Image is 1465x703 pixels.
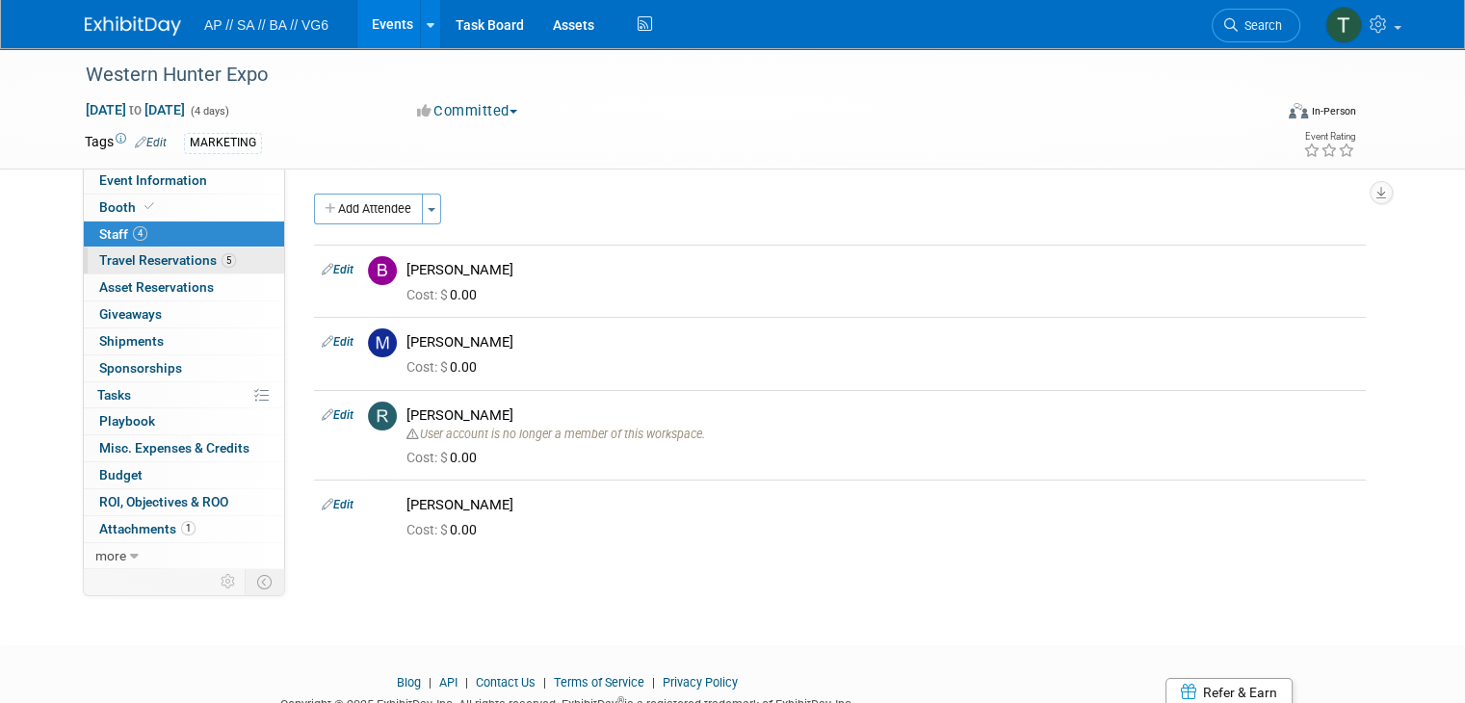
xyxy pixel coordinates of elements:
a: Playbook [84,408,284,434]
a: Booth [84,195,284,221]
img: Format-Inperson.png [1289,103,1308,118]
a: Staff4 [84,221,284,247]
td: Tags [85,132,167,154]
div: Event Rating [1303,132,1355,142]
span: Sponsorships [99,360,182,376]
a: Edit [322,408,353,422]
a: Giveaways [84,301,284,327]
a: Edit [135,136,167,149]
a: Event Information [84,168,284,194]
span: | [460,675,473,690]
a: Asset Reservations [84,274,284,300]
a: Budget [84,462,284,488]
img: Tina McGinty [1325,7,1362,43]
a: Sponsorships [84,355,284,381]
a: Tasks [84,382,284,408]
td: Toggle Event Tabs [246,569,285,594]
div: [PERSON_NAME] [406,261,1358,279]
span: Cost: $ [406,522,450,537]
span: 0.00 [406,450,484,465]
a: more [84,543,284,569]
span: Tasks [97,387,131,403]
span: Booth [99,199,158,215]
span: (4 days) [189,105,229,117]
span: | [424,675,436,690]
i: Booth reservation complete [144,201,154,212]
a: Edit [322,263,353,276]
a: Edit [322,498,353,511]
span: Asset Reservations [99,279,214,295]
span: Cost: $ [406,450,450,465]
a: Travel Reservations5 [84,247,284,273]
span: AP // SA // BA // VG6 [204,17,328,33]
span: Giveaways [99,306,162,322]
div: [PERSON_NAME] [406,333,1358,351]
a: Blog [397,675,421,690]
div: User account is no longer a member of this workspace. [406,425,1358,442]
span: ROI, Objectives & ROO [99,494,228,509]
div: Western Hunter Expo [79,58,1248,92]
img: B.jpg [368,256,397,285]
a: Terms of Service [554,675,644,690]
a: Edit [322,335,353,349]
span: to [126,102,144,117]
a: Contact Us [476,675,536,690]
span: Travel Reservations [99,252,236,268]
img: R.jpg [368,402,397,430]
div: Event Format [1168,100,1356,129]
span: Budget [99,467,143,482]
span: 1 [181,521,196,535]
span: 0.00 [406,287,484,302]
span: | [538,675,551,690]
span: Staff [99,226,147,242]
span: Cost: $ [406,287,450,302]
a: Privacy Policy [663,675,738,690]
span: Misc. Expenses & Credits [99,440,249,456]
div: In-Person [1311,104,1356,118]
span: more [95,548,126,563]
a: Shipments [84,328,284,354]
span: Search [1238,18,1282,33]
span: 0.00 [406,522,484,537]
span: Event Information [99,172,207,188]
span: [DATE] [DATE] [85,101,186,118]
a: Misc. Expenses & Credits [84,435,284,461]
div: MARKETING [184,133,262,153]
span: | [647,675,660,690]
a: Search [1212,9,1300,42]
button: Committed [410,101,525,121]
a: API [439,675,458,690]
span: Playbook [99,413,155,429]
span: 4 [133,226,147,241]
img: ExhibitDay [85,16,181,36]
span: Shipments [99,333,164,349]
button: Add Attendee [314,194,423,224]
span: 0.00 [406,359,484,375]
td: Personalize Event Tab Strip [212,569,246,594]
div: [PERSON_NAME] [406,406,1358,425]
a: Attachments1 [84,516,284,542]
span: Cost: $ [406,359,450,375]
span: 5 [222,253,236,268]
div: [PERSON_NAME] [406,496,1358,514]
span: Attachments [99,521,196,536]
a: ROI, Objectives & ROO [84,489,284,515]
img: M.jpg [368,328,397,357]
